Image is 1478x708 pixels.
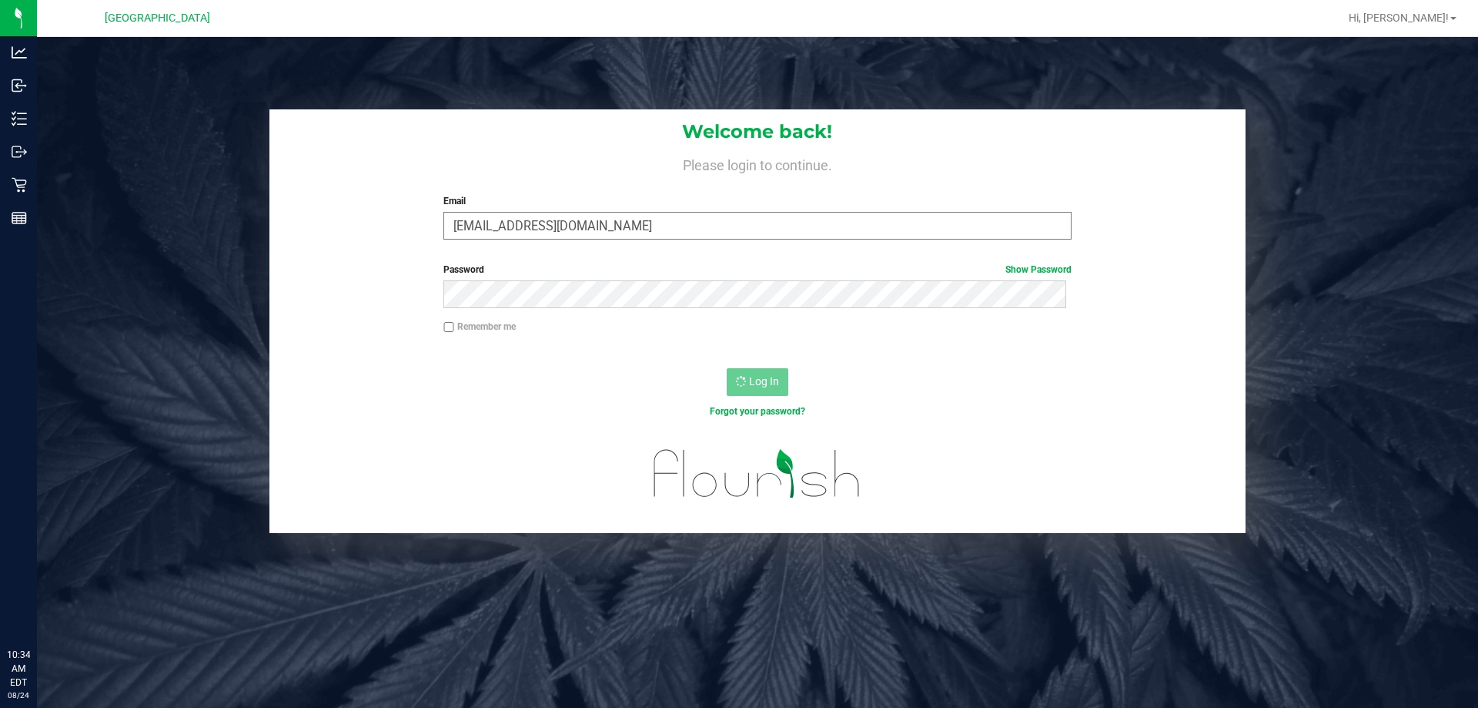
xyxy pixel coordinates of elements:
[1005,264,1072,275] a: Show Password
[12,177,27,193] inline-svg: Retail
[443,194,1071,208] label: Email
[12,45,27,60] inline-svg: Analytics
[443,322,454,333] input: Remember me
[12,111,27,126] inline-svg: Inventory
[635,435,879,513] img: flourish_logo.svg
[1349,12,1449,24] span: Hi, [PERSON_NAME]!
[12,144,27,159] inline-svg: Outbound
[269,154,1246,173] h4: Please login to continue.
[269,122,1246,142] h1: Welcome back!
[7,648,30,690] p: 10:34 AM EDT
[7,690,30,701] p: 08/24
[710,406,805,417] a: Forgot your password?
[749,375,779,388] span: Log In
[443,320,516,334] label: Remember me
[727,368,788,396] button: Log In
[12,78,27,93] inline-svg: Inbound
[443,264,484,275] span: Password
[105,12,210,25] span: [GEOGRAPHIC_DATA]
[12,210,27,226] inline-svg: Reports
